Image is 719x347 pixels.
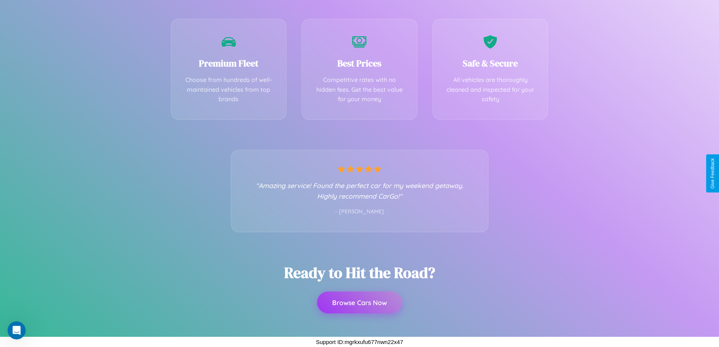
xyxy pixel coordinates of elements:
[444,75,537,104] p: All vehicles are thoroughly cleaned and inspected for your safety
[317,291,402,313] button: Browse Cars Now
[313,75,406,104] p: Competitive rates with no hidden fees. Get the best value for your money
[183,75,275,104] p: Choose from hundreds of well-maintained vehicles from top brands
[444,57,537,69] h3: Safe & Secure
[183,57,275,69] h3: Premium Fleet
[284,262,435,283] h2: Ready to Hit the Road?
[316,337,403,347] p: Support ID: mgrkxufu677nwn22x47
[246,207,473,217] p: - [PERSON_NAME]
[8,321,26,339] iframe: Intercom live chat
[313,57,406,69] h3: Best Prices
[710,158,715,189] div: Give Feedback
[246,180,473,201] p: "Amazing service! Found the perfect car for my weekend getaway. Highly recommend CarGo!"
